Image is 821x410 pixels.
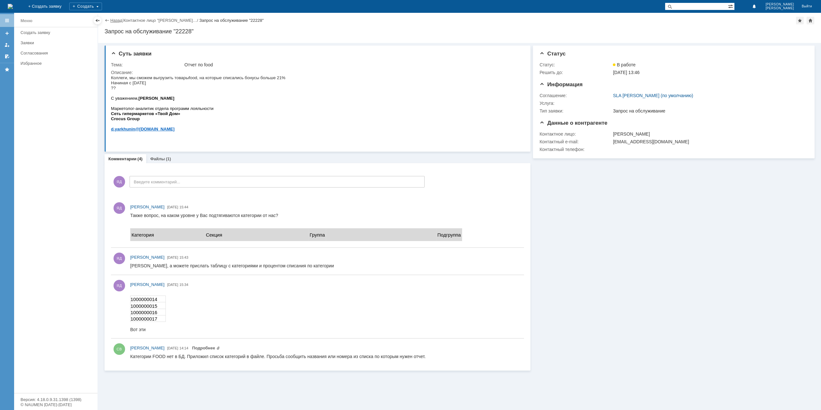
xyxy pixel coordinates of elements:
a: Перейти на домашнюю страницу [8,4,13,9]
a: SLA [PERSON_NAME] (по умолчанию) [613,93,693,98]
span: Суть заявки [111,51,151,57]
div: Контактное лицо: [539,131,612,137]
span: [PERSON_NAME] [130,205,165,209]
div: [EMAIL_ADDRESS][DOMAIN_NAME] [613,139,804,144]
span: Расширенный поиск [728,3,734,9]
a: Заявки [18,38,96,48]
div: Решить до: [539,70,612,75]
div: Избранное [21,61,87,66]
b: [PERSON_NAME] [28,21,63,26]
div: © NAUMEN [DATE]-[DATE] [21,403,91,407]
a: Мои заявки [2,40,12,50]
span: [PERSON_NAME] [766,6,794,10]
div: Меню [21,17,32,25]
td: 1000000017 [0,25,36,31]
a: Создать заявку [18,28,96,38]
span: 15:43 [180,255,189,259]
span: [DATE] 13:46 [613,70,639,75]
div: Версия: 4.18.0.9.31.1398 (1398) [21,397,91,402]
div: (1) [166,156,171,161]
div: Сделать домашней страницей [807,17,814,24]
a: Назад [110,18,122,23]
span: [DATE] [167,205,178,209]
span: @[DOMAIN_NAME] [24,52,64,56]
div: [PERSON_NAME] [613,131,804,137]
div: Статус: [539,62,612,67]
a: [PERSON_NAME] [130,254,165,261]
a: Создать заявку [2,28,12,38]
img: logo [8,4,13,9]
div: | [122,18,123,22]
div: (4) [138,156,143,161]
div: Заявки [21,40,94,45]
span: В работе [613,62,635,67]
td: 1000000016 [0,18,36,25]
span: food [78,0,86,5]
a: Мои согласования [2,51,12,62]
span: Данные о контрагенте [539,120,607,126]
a: Контактное лицо "[PERSON_NAME]… [123,18,197,23]
div: Добавить в избранное [796,17,804,24]
div: Описание: [111,70,521,75]
span: Информация [539,81,582,88]
a: [PERSON_NAME] [130,204,165,210]
td: Категория [0,16,25,29]
span: [DATE] [167,283,178,287]
td: 1000000014 [0,5,36,12]
div: Запрос на обслуживание "22228" [199,18,264,23]
a: [PERSON_NAME] [130,281,165,288]
span: [PERSON_NAME] [766,3,794,6]
span: [PERSON_NAME] [130,255,165,260]
a: Файлы [150,156,165,161]
span: 15:34 [180,283,189,287]
div: Согласования [21,51,94,55]
div: Тип заявки: [539,108,612,113]
a: Прикреплены файлы: TD_CATEG.xlsx [192,346,220,350]
div: Тема: [111,62,183,67]
span: Group [16,41,29,46]
span: [DATE] [167,255,178,259]
a: Комментарии [108,156,137,161]
div: Скрыть меню [94,17,101,24]
td: Группа [178,16,196,29]
div: Запрос на обслуживание "22228" [105,28,815,35]
span: [DATE] [167,346,178,350]
span: ЯД [114,176,125,188]
span: [PERSON_NAME] [130,346,165,350]
div: Создать заявку [21,30,94,35]
div: Контактный e-mail: [539,139,612,144]
a: [PERSON_NAME] [130,345,165,351]
span: 15:44 [180,205,189,209]
td: Подгруппа [306,16,332,29]
div: / [123,18,199,23]
a: Согласования [18,48,96,58]
div: Отчет по food [184,62,520,67]
div: Контактный телефон: [539,147,612,152]
span: [PERSON_NAME] [130,282,165,287]
span: 14:14 [180,346,189,350]
td: 1000000015 [0,12,36,18]
div: Соглашение: [539,93,612,98]
div: Услуга: [539,101,612,106]
span: Статус [539,51,565,57]
td: Секция [75,16,93,29]
div: Создать [69,3,102,10]
div: Запрос на обслуживание [613,108,804,113]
